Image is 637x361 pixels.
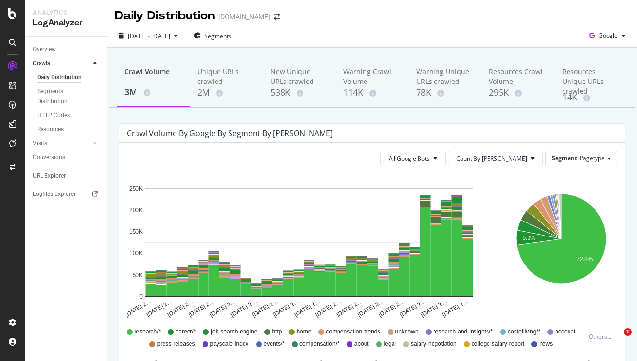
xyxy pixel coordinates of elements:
div: 114K [343,86,401,99]
button: Google [585,28,629,43]
span: payscale-index [210,340,249,348]
a: URL Explorer [33,171,100,181]
span: about [354,340,369,348]
button: Segments [190,28,235,43]
text: 5.3% [523,235,536,242]
button: All Google Bots [380,151,446,166]
span: job-search-engine [211,328,257,336]
svg: A chart. [127,174,491,319]
div: New Unique URLs crawled [271,67,328,86]
div: Others... [589,333,616,341]
div: arrow-right-arrow-left [274,14,280,20]
div: Visits [33,139,47,149]
text: 250K [129,185,143,192]
text: 200K [129,207,143,214]
span: compensation/* [299,340,339,348]
span: news [539,340,553,348]
div: Crawl Volume [124,67,182,85]
div: 14K [562,91,620,104]
div: 2M [197,86,255,99]
a: Resources [37,125,100,135]
div: [DOMAIN_NAME] [218,12,270,22]
span: Segments [204,32,231,40]
div: Segments Distribution [37,86,91,107]
a: Overview [33,44,100,55]
span: events/* [264,340,285,348]
a: Logfiles Explorer [33,189,100,199]
div: LogAnalyzer [33,17,99,28]
span: salary-negotiation [411,340,457,348]
div: Warning Crawl Volume [343,67,401,86]
div: HTTP Codes [37,111,70,121]
span: Count By Day [456,154,527,163]
div: Analytics [33,8,99,17]
span: home [297,328,311,336]
div: 538K [271,86,328,99]
a: Visits [33,139,90,149]
div: URL Explorer [33,171,66,181]
button: Count By [PERSON_NAME] [448,151,543,166]
span: career/* [176,328,196,336]
div: Crawl Volume by google by Segment by [PERSON_NAME] [127,128,333,138]
svg: A chart. [505,174,617,319]
span: [DATE] - [DATE] [128,32,170,40]
div: 78K [416,86,474,99]
text: 150K [129,229,143,236]
div: Crawls [33,58,50,69]
text: 72.8% [576,256,593,263]
span: legal [384,340,396,348]
span: 1 [624,328,632,336]
span: All Google Bots [389,154,430,163]
span: Segment [552,154,577,162]
div: Warning Unique URLs crawled [416,67,474,86]
span: account [555,328,575,336]
span: costofliving/* [508,328,540,336]
div: Overview [33,44,56,55]
span: compensation-trends [326,328,380,336]
a: Conversions [33,153,100,163]
div: Resources Crawl Volume [489,67,546,86]
div: Resources [37,125,64,135]
span: unknown [395,328,419,336]
text: 100K [129,250,143,257]
span: Google [598,31,618,40]
span: Pagetype [580,154,605,162]
a: HTTP Codes [37,111,100,121]
div: 3M [124,86,182,98]
iframe: Intercom live chat [604,328,627,351]
div: Daily Distribution [37,72,81,83]
span: press-releases [157,340,195,348]
span: http [272,328,282,336]
button: [DATE] - [DATE] [115,28,182,43]
span: college-salary-report [472,340,524,348]
div: Logfiles Explorer [33,189,76,199]
div: Conversions [33,153,65,163]
text: 50K [133,272,143,278]
a: Daily Distribution [37,72,100,83]
a: Crawls [33,58,90,69]
text: 0 [139,293,143,300]
a: Segments Distribution [37,86,100,107]
div: Resources Unique URLs crawled [562,67,620,91]
span: research-and-insights/* [434,328,493,336]
span: research/* [135,328,161,336]
div: Unique URLs crawled [197,67,255,86]
div: 295K [489,86,546,99]
div: Daily Distribution [115,8,215,24]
